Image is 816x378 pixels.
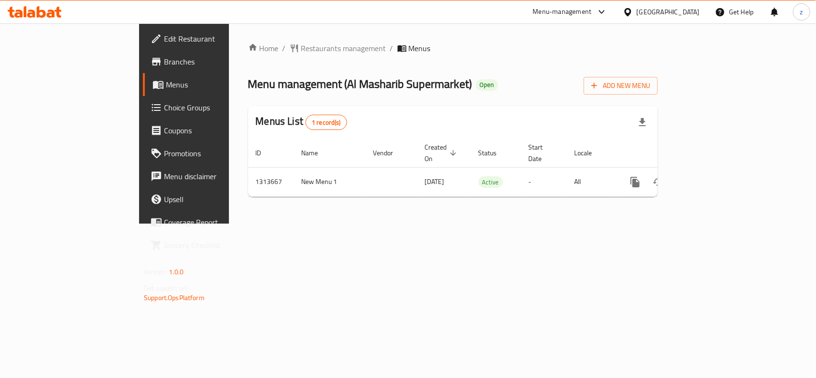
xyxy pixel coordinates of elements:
[479,176,503,188] div: Active
[144,266,167,278] span: Version:
[143,142,275,165] a: Promotions
[584,77,658,95] button: Add New Menu
[616,139,723,168] th: Actions
[521,167,567,196] td: -
[143,119,275,142] a: Coupons
[425,141,459,164] span: Created On
[256,147,274,159] span: ID
[294,167,366,196] td: New Menu 1
[143,27,275,50] a: Edit Restaurant
[624,171,647,194] button: more
[164,33,268,44] span: Edit Restaurant
[164,125,268,136] span: Coupons
[248,43,658,54] nav: breadcrumb
[248,73,472,95] span: Menu management ( Al Masharib Supermarket )
[164,194,268,205] span: Upsell
[144,282,188,294] span: Get support on:
[248,139,723,197] table: enhanced table
[166,79,268,90] span: Menus
[479,177,503,188] span: Active
[631,111,654,134] div: Export file
[637,7,700,17] div: [GEOGRAPHIC_DATA]
[476,79,498,91] div: Open
[144,292,205,304] a: Support.OpsPlatform
[164,239,268,251] span: Grocery Checklist
[164,148,268,159] span: Promotions
[306,118,347,127] span: 1 record(s)
[256,114,347,130] h2: Menus List
[529,141,555,164] span: Start Date
[143,188,275,211] a: Upsell
[591,80,650,92] span: Add New Menu
[143,211,275,234] a: Coverage Report
[302,147,331,159] span: Name
[476,81,498,89] span: Open
[143,96,275,119] a: Choice Groups
[409,43,431,54] span: Menus
[143,234,275,257] a: Grocery Checklist
[301,43,386,54] span: Restaurants management
[390,43,393,54] li: /
[533,6,592,18] div: Menu-management
[143,50,275,73] a: Branches
[143,165,275,188] a: Menu disclaimer
[143,73,275,96] a: Menus
[164,56,268,67] span: Branches
[164,216,268,228] span: Coverage Report
[305,115,347,130] div: Total records count
[425,175,445,188] span: [DATE]
[164,102,268,113] span: Choice Groups
[647,171,670,194] button: Change Status
[164,171,268,182] span: Menu disclaimer
[567,167,616,196] td: All
[479,147,510,159] span: Status
[290,43,386,54] a: Restaurants management
[373,147,406,159] span: Vendor
[575,147,605,159] span: Locale
[800,7,803,17] span: z
[283,43,286,54] li: /
[169,266,184,278] span: 1.0.0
